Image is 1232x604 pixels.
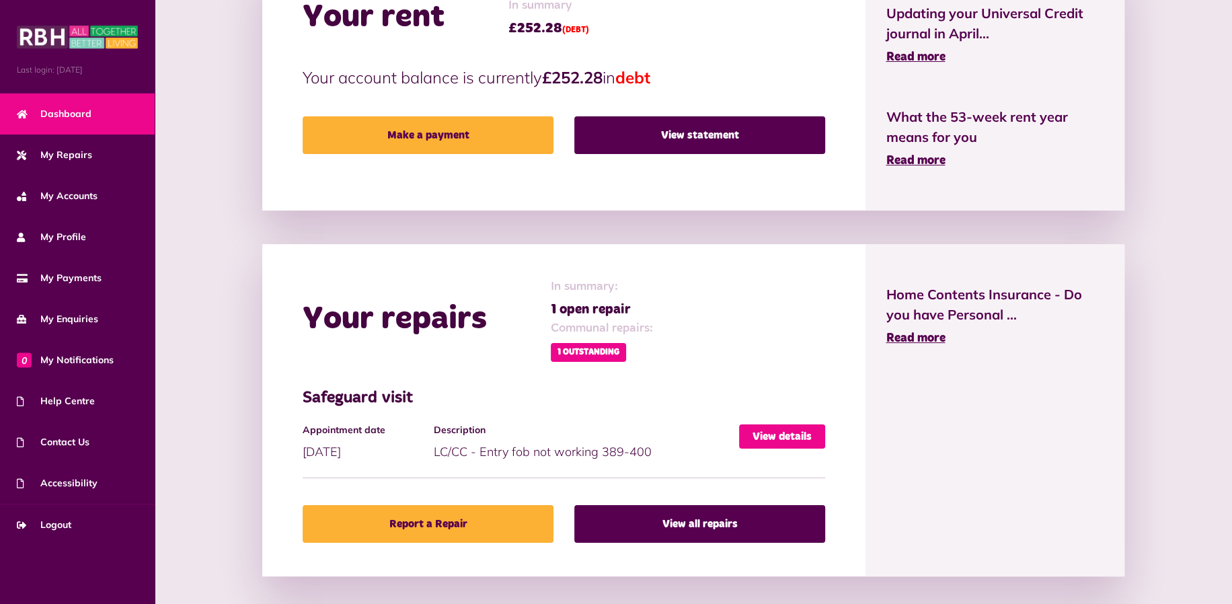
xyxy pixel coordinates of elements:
span: Updating your Universal Credit journal in April... [886,3,1104,44]
span: My Accounts [17,189,98,203]
span: My Payments [17,271,102,285]
span: Dashboard [17,107,91,121]
span: Read more [886,51,945,63]
a: Report a Repair [303,505,553,543]
p: Your account balance is currently in [303,65,825,89]
a: Updating your Universal Credit journal in April... Read more [886,3,1104,67]
a: What the 53-week rent year means for you Read more [886,107,1104,170]
span: Read more [886,155,945,167]
span: My Repairs [17,148,92,162]
a: View all repairs [574,505,825,543]
img: MyRBH [17,24,138,50]
a: Home Contents Insurance - Do you have Personal ... Read more [886,285,1104,348]
h3: Safeguard visit [303,389,825,408]
span: In summary: [551,278,653,296]
span: My Profile [17,230,86,244]
span: Read more [886,332,945,344]
span: My Notifications [17,353,114,367]
span: (DEBT) [562,26,589,34]
span: Accessibility [17,476,98,490]
span: £252.28 [508,18,589,38]
h4: Description [433,424,732,436]
span: My Enquiries [17,312,98,326]
strong: £252.28 [542,67,603,87]
span: Help Centre [17,394,95,408]
span: 0 [17,352,32,367]
span: Home Contents Insurance - Do you have Personal ... [886,285,1104,325]
span: Communal repairs: [551,319,653,338]
div: [DATE] [303,424,433,461]
span: Last login: [DATE] [17,64,138,76]
span: 1 open repair [551,299,653,319]
span: debt [615,67,650,87]
span: What the 53-week rent year means for you [886,107,1104,147]
span: Contact Us [17,435,89,449]
div: LC/CC - Entry fob not working 389-400 [433,424,739,461]
a: View details [739,424,825,449]
span: Logout [17,518,71,532]
a: View statement [574,116,825,154]
h2: Your repairs [303,300,487,339]
h4: Appointment date [303,424,426,436]
span: 1 Outstanding [551,343,626,362]
a: Make a payment [303,116,553,154]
